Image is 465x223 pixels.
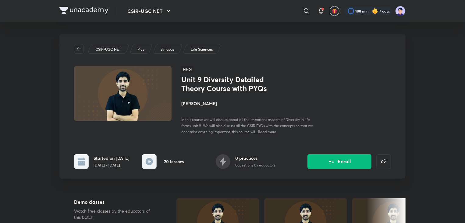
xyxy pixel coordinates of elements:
[164,158,184,165] h6: 20 lessons
[332,8,337,14] img: avatar
[235,155,275,161] h6: 0 practices
[137,47,144,52] p: Plus
[190,47,214,52] a: Life Sciences
[74,198,157,206] h5: Demo classes
[95,47,121,52] p: CSIR-UGC NET
[73,65,172,122] img: Thumbnail
[181,117,313,134] span: In this course we will discuss about all the important aspects of Diversity in life forms unit 9....
[235,163,275,168] p: 0 questions by educators
[94,155,130,161] h6: Started on [DATE]
[181,100,318,107] h4: [PERSON_NAME]
[307,154,371,169] button: Enroll
[181,66,193,73] span: Hindi
[59,7,108,16] a: Company Logo
[330,6,339,16] button: avatar
[137,47,145,52] a: Plus
[94,47,122,52] a: CSIR-UGC NET
[376,154,391,169] button: false
[191,47,213,52] p: Life Sciences
[258,129,276,134] span: Read more
[372,8,378,14] img: streak
[124,5,176,17] button: CSIR-UGC NET
[59,7,108,14] img: Company Logo
[161,47,174,52] p: Syllabus
[395,6,406,16] img: nidhi shreya
[94,163,130,168] p: [DATE] - [DATE]
[181,75,281,93] h1: Unit 9 Diversity Detailed Theory Course with PYQs
[160,47,176,52] a: Syllabus
[74,208,157,220] p: Watch free classes by the educators of this batch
